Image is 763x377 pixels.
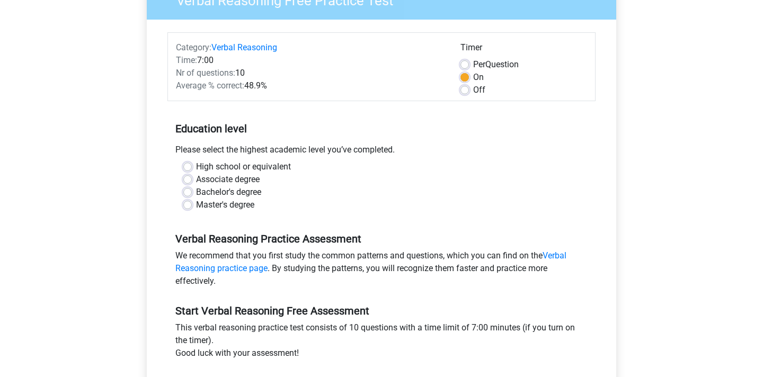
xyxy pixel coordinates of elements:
[167,143,596,160] div: Please select the highest academic level you’ve completed.
[175,118,588,139] h5: Education level
[473,84,485,96] label: Off
[176,80,244,91] span: Average % correct:
[196,186,261,199] label: Bachelor's degree
[176,55,197,65] span: Time:
[176,42,211,52] span: Category:
[473,71,484,84] label: On
[473,59,485,69] span: Per
[168,54,453,67] div: 7:00
[196,173,260,186] label: Associate degree
[167,249,596,292] div: We recommend that you first study the common patterns and questions, which you can find on the . ...
[168,67,453,79] div: 10
[175,304,588,317] h5: Start Verbal Reasoning Free Assessment
[196,199,254,211] label: Master's degree
[167,321,596,364] div: This verbal reasoning practice test consists of 10 questions with a time limit of 7:00 minutes (i...
[473,58,519,71] label: Question
[168,79,453,92] div: 48.9%
[176,68,235,78] span: Nr of questions:
[211,42,277,52] a: Verbal Reasoning
[175,232,588,245] h5: Verbal Reasoning Practice Assessment
[460,41,587,58] div: Timer
[196,160,291,173] label: High school or equivalent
